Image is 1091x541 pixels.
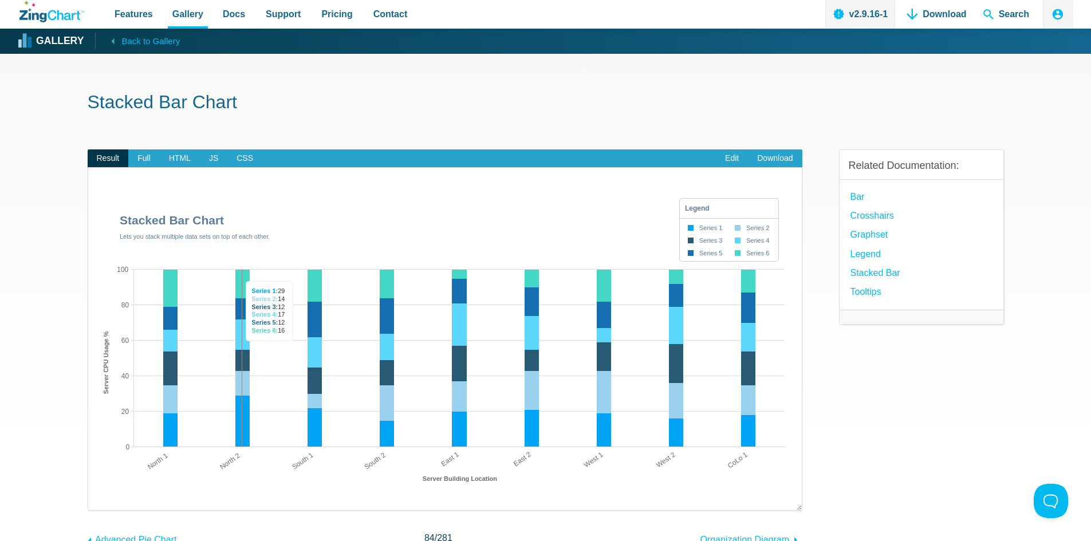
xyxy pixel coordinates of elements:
[748,149,802,168] a: Download
[850,189,865,204] a: Bar
[850,265,900,281] a: Stacked Bar
[160,149,200,168] span: HTML
[36,36,84,46] strong: Gallery
[88,90,1004,116] h1: Stacked Bar Chart
[128,149,160,168] span: Full
[849,159,994,172] h3: Related Documentation:
[200,149,227,168] span: JS
[88,167,802,510] div: ​
[172,6,203,22] span: Gallery
[88,149,129,168] span: Result
[95,33,180,49] a: Back to Gallery
[716,149,748,168] a: Edit
[19,33,84,50] a: Gallery
[19,1,84,22] a: ZingChart Logo. Click to return to the homepage
[223,6,245,22] span: Docs
[227,149,262,168] span: CSS
[850,246,881,262] a: Legend
[850,227,888,242] a: Graphset
[850,208,894,223] a: Crosshairs
[373,6,408,22] span: Contact
[1034,484,1068,518] iframe: Toggle Customer Support
[115,6,153,22] span: Features
[266,6,301,22] span: Support
[121,34,180,49] span: Back to Gallery
[850,284,881,299] a: Tooltips
[321,6,352,22] span: Pricing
